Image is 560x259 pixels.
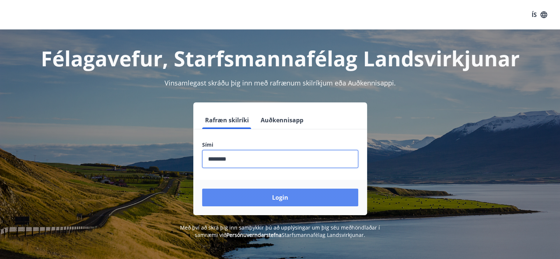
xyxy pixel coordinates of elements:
[180,224,380,238] span: Með því að skrá þig inn samþykkir þú að upplýsingar um þig séu meðhöndlaðar í samræmi við Starfsm...
[202,111,252,129] button: Rafræn skilríki
[202,141,358,148] label: Sími
[258,111,306,129] button: Auðkennisapp
[202,189,358,206] button: Login
[165,78,396,87] span: Vinsamlegast skráðu þig inn með rafrænum skilríkjum eða Auðkennisappi.
[528,8,551,21] button: ÍS
[24,44,536,72] h1: Félagavefur, Starfsmannafélag Landsvirkjunar
[226,231,282,238] a: Persónuverndarstefna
